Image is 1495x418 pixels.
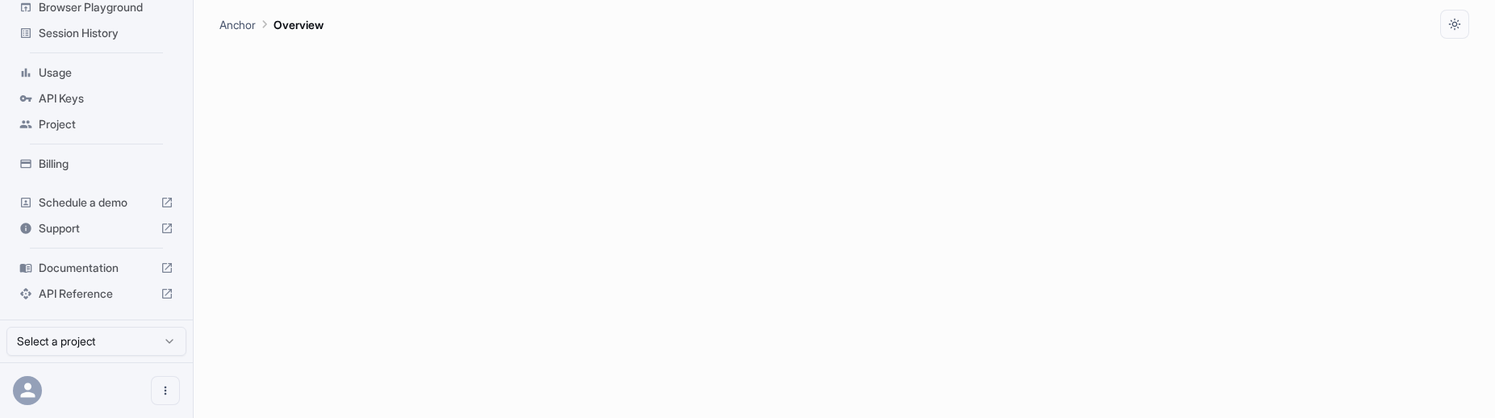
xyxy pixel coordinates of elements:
[39,220,154,236] span: Support
[39,260,154,276] span: Documentation
[39,90,173,107] span: API Keys
[39,116,173,132] span: Project
[13,151,180,177] div: Billing
[13,215,180,241] div: Support
[219,16,256,33] p: Anchor
[13,111,180,137] div: Project
[13,86,180,111] div: API Keys
[39,286,154,302] span: API Reference
[39,65,173,81] span: Usage
[39,194,154,211] span: Schedule a demo
[13,190,180,215] div: Schedule a demo
[13,60,180,86] div: Usage
[39,25,173,41] span: Session History
[13,20,180,46] div: Session History
[219,15,324,33] nav: breadcrumb
[39,156,173,172] span: Billing
[274,16,324,33] p: Overview
[13,255,180,281] div: Documentation
[13,281,180,307] div: API Reference
[151,376,180,405] button: Open menu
